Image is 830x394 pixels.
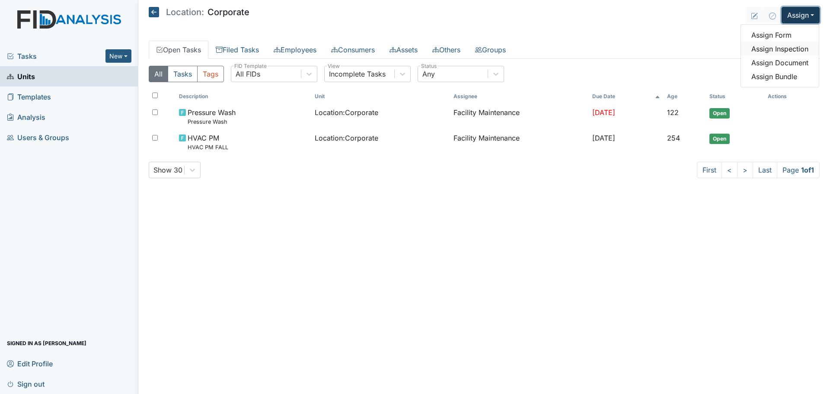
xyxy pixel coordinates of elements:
span: Units [7,70,35,83]
input: Toggle All Rows Selected [152,93,158,98]
span: Location: [166,8,204,16]
th: Assignee [450,89,589,104]
th: Toggle SortBy [706,89,764,104]
span: Sign out [7,377,45,391]
a: Assign Inspection [741,42,819,56]
span: [DATE] [592,108,615,117]
strong: 1 of 1 [801,166,814,174]
a: Assign Bundle [741,70,819,83]
span: Edit Profile [7,357,53,370]
nav: task-pagination [697,162,820,178]
div: Any [422,69,435,79]
span: HVAC PM HVAC PM FALL [188,133,228,151]
span: Location : Corporate [315,133,378,143]
button: Tasks [168,66,198,82]
span: Templates [7,90,51,103]
a: > [737,162,753,178]
span: Signed in as [PERSON_NAME] [7,336,86,350]
a: Assign Form [741,28,819,42]
span: Analysis [7,110,45,124]
th: Toggle SortBy [589,89,664,104]
a: Groups [468,41,513,59]
a: First [697,162,722,178]
a: Others [425,41,468,59]
button: Tags [197,66,224,82]
span: 122 [667,108,679,117]
span: Page [777,162,820,178]
span: Users & Groups [7,131,69,144]
small: Pressure Wash [188,118,236,126]
a: < [721,162,737,178]
span: 254 [667,134,680,142]
a: Assign Document [741,56,819,70]
button: All [149,66,168,82]
span: Pressure Wash Pressure Wash [188,107,236,126]
div: Show 30 [153,165,182,175]
span: Open [709,134,730,144]
th: Actions [764,89,808,104]
a: Filed Tasks [208,41,266,59]
div: Incomplete Tasks [329,69,386,79]
span: Location : Corporate [315,107,378,118]
small: HVAC PM FALL [188,143,228,151]
button: Assign [782,7,820,23]
a: Consumers [324,41,382,59]
a: Assets [382,41,425,59]
td: Facility Maintenance [450,104,589,129]
a: Employees [266,41,324,59]
div: Type filter [149,66,224,82]
a: Open Tasks [149,41,208,59]
h5: Corporate [149,7,249,17]
span: [DATE] [592,134,615,142]
div: All FIDs [236,69,260,79]
a: Tasks [7,51,105,61]
span: Open [709,108,730,119]
div: Open Tasks [149,66,820,178]
th: Toggle SortBy [311,89,450,104]
a: Last [753,162,777,178]
th: Toggle SortBy [664,89,706,104]
button: New [105,49,131,63]
td: Facility Maintenance [450,129,589,155]
th: Toggle SortBy [176,89,311,104]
